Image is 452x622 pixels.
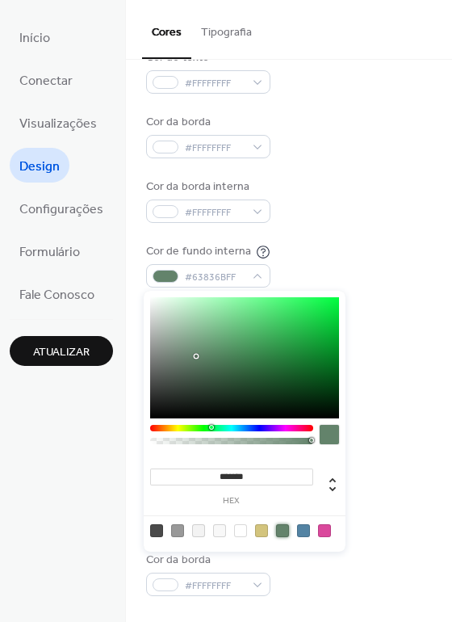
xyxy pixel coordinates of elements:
[171,524,184,537] div: rgb(153, 153, 153)
[146,49,267,66] div: Cor do texto
[255,524,268,537] div: rgb(211, 196, 125)
[192,524,205,537] div: rgb(243, 243, 243)
[146,243,253,260] div: Cor de fundo interna
[150,524,163,537] div: rgb(74, 74, 74)
[150,497,313,506] label: hex
[33,344,90,361] span: Atualizar
[318,524,331,537] div: rgb(218, 72, 156)
[185,578,245,595] span: #FFFFFFFF
[10,336,113,366] button: Atualizar
[185,204,245,221] span: #FFFFFFFF
[19,240,80,265] span: Formulário
[10,148,69,183] a: Design
[10,62,82,97] a: Conectar
[185,140,245,157] span: #FFFFFFFF
[10,233,90,268] a: Formulário
[19,26,50,51] span: Início
[146,114,267,131] div: Cor da borda
[213,524,226,537] div: rgb(248, 248, 248)
[19,154,60,179] span: Design
[146,179,267,195] div: Cor da borda interna
[297,524,310,537] div: rgb(83, 131, 163)
[19,197,103,222] span: Configurações
[10,19,60,54] a: Início
[276,524,289,537] div: rgb(99, 131, 107)
[10,276,104,311] a: Fale Conosco
[19,69,73,94] span: Conectar
[19,283,94,308] span: Fale Conosco
[19,111,97,137] span: Visualizações
[185,75,245,92] span: #FFFFFFFF
[10,191,113,225] a: Configurações
[10,105,107,140] a: Visualizações
[146,552,267,569] div: Cor da borda
[234,524,247,537] div: rgb(255, 255, 255)
[185,269,245,286] span: #63836BFF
